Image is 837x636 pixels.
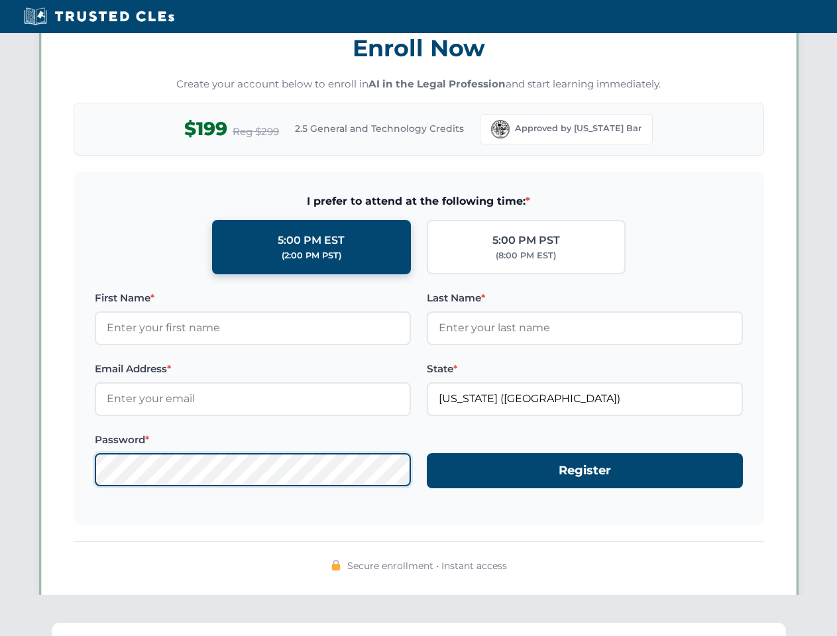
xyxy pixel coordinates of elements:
[492,232,560,249] div: 5:00 PM PST
[20,7,178,26] img: Trusted CLEs
[95,193,743,210] span: I prefer to attend at the following time:
[184,114,227,144] span: $199
[347,558,507,573] span: Secure enrollment • Instant access
[331,560,341,570] img: 🔒
[515,122,642,135] span: Approved by [US_STATE] Bar
[95,361,411,377] label: Email Address
[427,290,743,306] label: Last Name
[427,382,743,415] input: Florida (FL)
[427,453,743,488] button: Register
[427,361,743,377] label: State
[368,78,506,90] strong: AI in the Legal Profession
[233,124,279,140] span: Reg $299
[282,249,341,262] div: (2:00 PM PST)
[95,382,411,415] input: Enter your email
[95,311,411,344] input: Enter your first name
[74,27,764,69] h3: Enroll Now
[278,232,345,249] div: 5:00 PM EST
[95,290,411,306] label: First Name
[295,121,464,136] span: 2.5 General and Technology Credits
[95,432,411,448] label: Password
[74,77,764,92] p: Create your account below to enroll in and start learning immediately.
[496,249,556,262] div: (8:00 PM EST)
[427,311,743,344] input: Enter your last name
[491,120,510,138] img: Florida Bar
